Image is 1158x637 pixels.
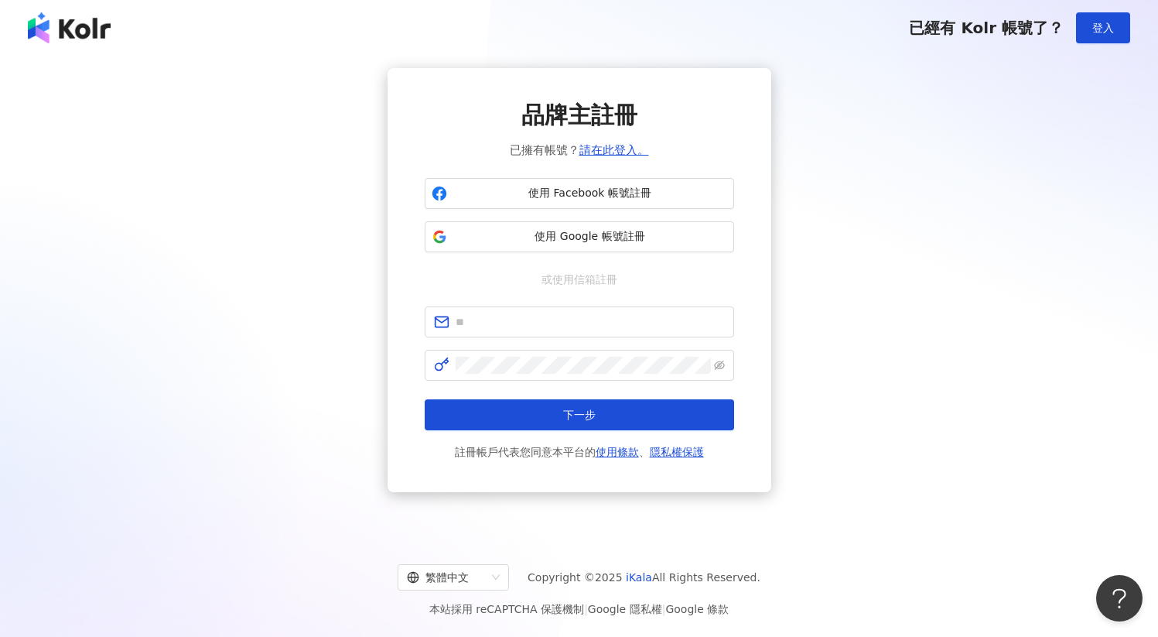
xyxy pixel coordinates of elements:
a: iKala [626,571,652,584]
img: logo [28,12,111,43]
button: 使用 Facebook 帳號註冊 [425,178,734,209]
span: 已擁有帳號？ [510,141,649,159]
button: 下一步 [425,399,734,430]
a: 請在此登入。 [579,143,649,157]
button: 登入 [1076,12,1130,43]
span: | [584,603,588,615]
span: 或使用信箱註冊 [531,271,628,288]
button: 使用 Google 帳號註冊 [425,221,734,252]
a: 隱私權保護 [650,446,704,458]
span: 本站採用 reCAPTCHA 保護機制 [429,600,729,618]
span: 註冊帳戶代表您同意本平台的 、 [455,443,704,461]
a: Google 隱私權 [588,603,662,615]
a: Google 條款 [665,603,729,615]
span: 品牌主註冊 [521,99,637,132]
span: 使用 Facebook 帳號註冊 [453,186,727,201]
span: | [662,603,666,615]
span: 下一步 [563,409,596,421]
span: 登入 [1092,22,1114,34]
span: eye-invisible [714,360,725,371]
a: 使用條款 [596,446,639,458]
span: 使用 Google 帳號註冊 [453,229,727,245]
span: Copyright © 2025 All Rights Reserved. [528,568,760,587]
div: 繁體中文 [407,565,486,590]
span: 已經有 Kolr 帳號了？ [909,19,1064,37]
iframe: Help Scout Beacon - Open [1096,575,1143,622]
